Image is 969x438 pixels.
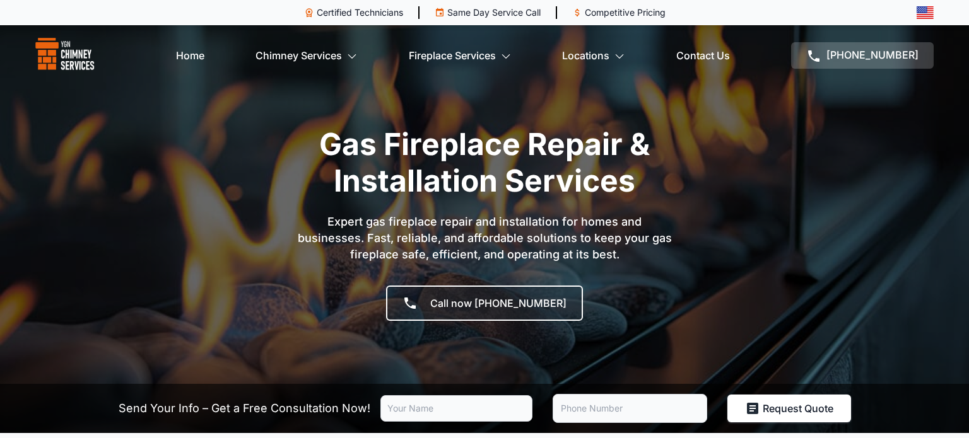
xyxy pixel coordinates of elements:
a: Chimney Services [255,43,357,68]
a: Home [176,43,204,68]
p: Certified Technicians [317,6,403,19]
p: Send Your Info – Get a Free Consultation Now! [119,400,370,417]
span: [PHONE_NUMBER] [826,49,919,61]
p: Same Day Service Call [447,6,541,19]
h1: Gas Fireplace Repair & Installation Services [238,126,731,199]
input: Your Name [380,395,532,422]
p: Expert gas fireplace repair and installation for homes and businesses. Fast, reliable, and afford... [295,214,674,263]
button: Request Quote [727,395,851,422]
a: [PHONE_NUMBER] [791,42,934,69]
a: Contact Us [676,43,730,68]
a: Locations [562,43,625,68]
a: Fireplace Services [409,43,511,68]
img: logo [35,38,95,73]
input: Phone Number [553,394,707,423]
p: Competitive Pricing [585,6,666,19]
a: Call now [PHONE_NUMBER] [386,285,583,321]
